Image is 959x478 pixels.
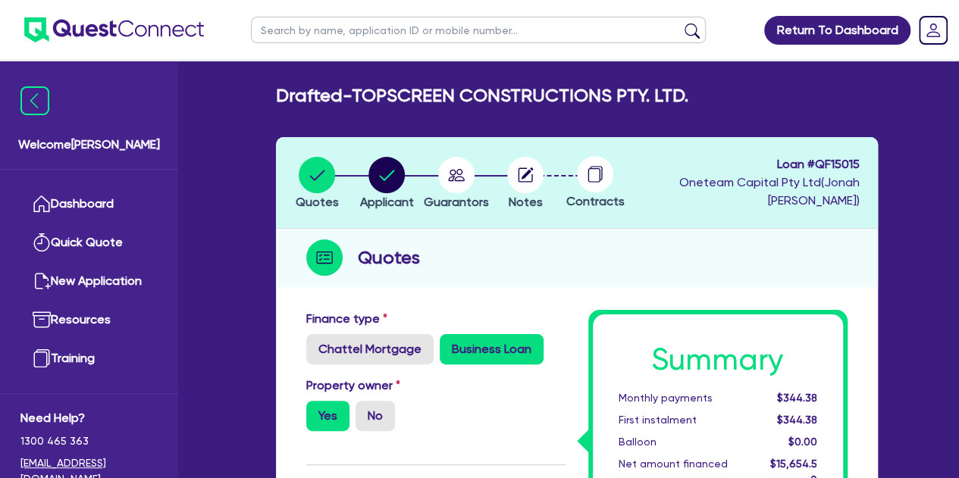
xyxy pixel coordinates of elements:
[306,334,434,364] label: Chattel Mortgage
[306,310,387,328] label: Finance type
[276,85,688,107] h2: Drafted - TOPSCREEN CONSTRUCTIONS PTY. LTD.
[358,244,420,271] h2: Quotes
[20,301,158,339] a: Resources
[24,17,204,42] img: quest-connect-logo-blue
[359,156,415,212] button: Applicant
[20,433,158,449] span: 1300 465 363
[251,17,706,43] input: Search by name, application ID or mobile number...
[295,156,340,212] button: Quotes
[306,401,349,431] label: Yes
[20,223,158,262] a: Quick Quote
[20,86,49,115] img: icon-menu-close
[20,409,158,427] span: Need Help?
[20,339,158,378] a: Training
[776,392,816,404] span: $344.38
[18,136,160,154] span: Welcome [PERSON_NAME]
[506,156,544,212] button: Notes
[764,16,910,45] a: Return To Dashboard
[679,175,860,208] span: Oneteam Capital Pty Ltd ( Jonah [PERSON_NAME] )
[607,434,755,450] div: Balloon
[33,349,51,367] img: training
[440,334,544,364] label: Business Loan
[914,11,953,50] a: Dropdown toggle
[788,436,816,448] span: $0.00
[356,401,395,431] label: No
[423,156,490,212] button: Guarantors
[566,194,625,208] span: Contracts
[634,155,859,173] span: Loan # QF15015
[607,390,755,406] div: Monthly payments
[33,233,51,251] img: quick-quote
[619,342,817,378] h1: Summary
[509,195,543,209] span: Notes
[296,195,339,209] span: Quotes
[776,414,816,426] span: $344.38
[424,195,489,209] span: Guarantors
[306,376,400,395] label: Property owner
[20,262,158,301] a: New Application
[33,311,51,329] img: resources
[20,185,158,223] a: Dashboard
[607,412,755,428] div: First instalment
[360,195,414,209] span: Applicant
[33,272,51,290] img: new-application
[306,239,343,276] img: step-icon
